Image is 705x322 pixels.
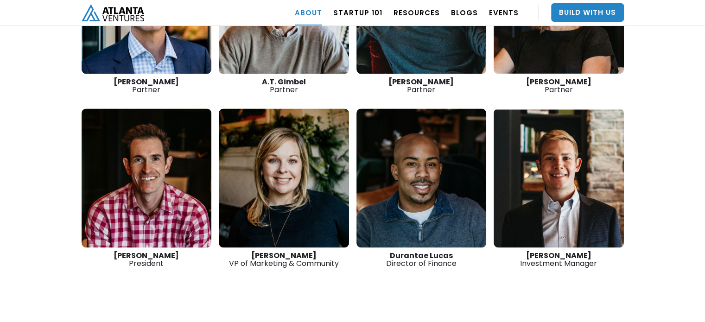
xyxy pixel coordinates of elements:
strong: [PERSON_NAME] [388,76,454,87]
strong: [PERSON_NAME] [526,250,591,261]
strong: [PERSON_NAME] [114,250,179,261]
div: Partner [219,78,349,94]
strong: [PERSON_NAME] [114,76,179,87]
a: Build With Us [551,3,624,22]
div: Partner [82,78,212,94]
strong: [PERSON_NAME] [526,76,591,87]
div: Director of Finance [356,252,487,267]
div: President [82,252,212,267]
strong: A.T. Gimbel [262,76,306,87]
strong: [PERSON_NAME] [251,250,317,261]
div: VP of Marketing & Community [219,252,349,267]
div: Partner [494,78,624,94]
div: Partner [356,78,487,94]
strong: Durantae Lucas [390,250,453,261]
div: Investment Manager [494,252,624,267]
